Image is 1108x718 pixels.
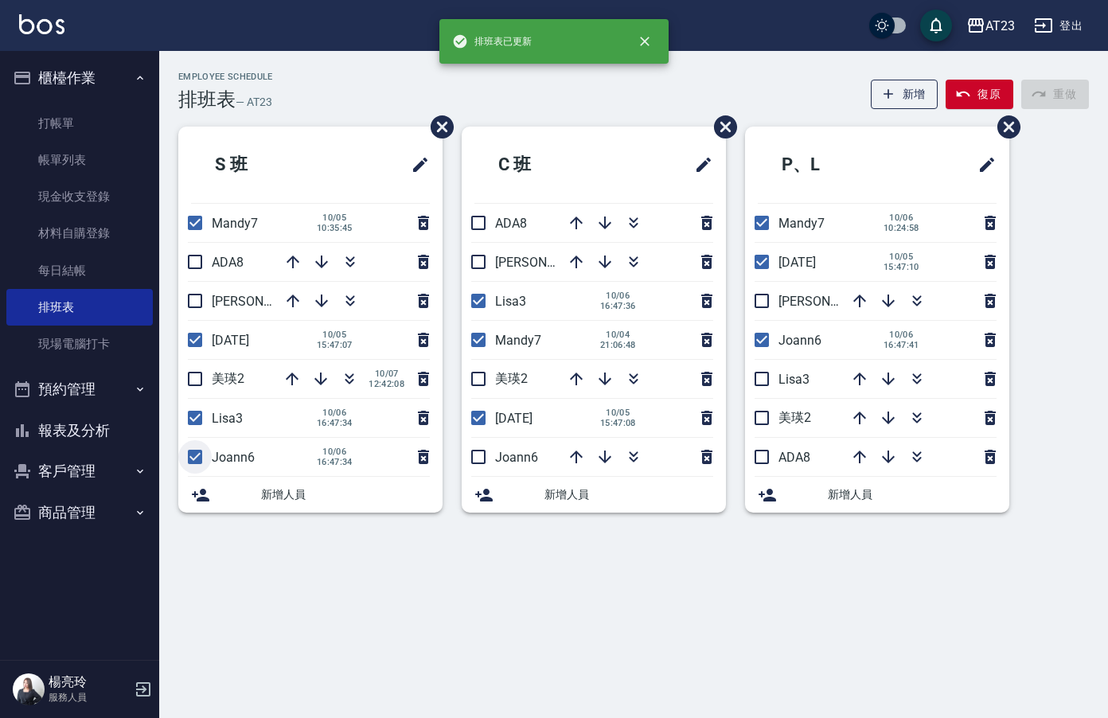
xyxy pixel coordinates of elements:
[261,486,430,503] span: 新增人員
[369,369,404,379] span: 10/07
[317,223,353,233] span: 10:35:45
[212,450,255,465] span: Joann6
[317,418,353,428] span: 16:47:34
[544,486,713,503] span: 新增人員
[212,411,243,426] span: Lisa3
[627,24,662,59] button: close
[6,252,153,289] a: 每日結帳
[212,294,322,309] span: [PERSON_NAME]19
[452,33,532,49] span: 排班表已更新
[6,369,153,410] button: 預約管理
[968,146,997,184] span: 修改班表的標題
[600,301,636,311] span: 16:47:36
[985,103,1023,150] span: 刪除班表
[6,57,153,99] button: 櫃檯作業
[985,16,1015,36] div: AT23
[495,216,527,231] span: ADA8
[702,103,739,150] span: 刪除班表
[778,216,825,231] span: Mandy7
[600,418,636,428] span: 15:47:08
[212,255,244,270] span: ADA8
[6,142,153,178] a: 帳單列表
[369,379,404,389] span: 12:42:08
[495,294,526,309] span: Lisa3
[600,291,636,301] span: 10/06
[884,223,919,233] span: 10:24:58
[778,372,810,387] span: Lisa3
[212,333,249,348] span: [DATE]
[495,450,538,465] span: Joann6
[6,410,153,451] button: 報表及分析
[178,88,236,111] h3: 排班表
[6,492,153,533] button: 商品管理
[495,333,541,348] span: Mandy7
[495,411,533,426] span: [DATE]
[884,340,919,350] span: 16:47:41
[495,371,528,386] span: 美瑛2
[49,674,130,690] h5: 楊亮玲
[1028,11,1089,41] button: 登出
[178,477,443,513] div: 新增人員
[600,330,636,340] span: 10/04
[178,72,273,82] h2: Employee Schedule
[946,80,1013,109] button: 復原
[49,690,130,704] p: 服務人員
[474,136,619,193] h2: C 班
[920,10,952,41] button: save
[600,340,636,350] span: 21:06:48
[778,294,888,309] span: [PERSON_NAME]19
[495,255,605,270] span: [PERSON_NAME]19
[317,457,353,467] span: 16:47:34
[317,340,353,350] span: 15:47:07
[6,326,153,362] a: 現場電腦打卡
[778,255,816,270] span: [DATE]
[745,477,1009,513] div: 新增人員
[960,10,1021,42] button: AT23
[6,289,153,326] a: 排班表
[778,410,811,425] span: 美瑛2
[317,213,353,223] span: 10/05
[6,105,153,142] a: 打帳單
[884,252,919,262] span: 10/05
[871,80,938,109] button: 新增
[13,673,45,705] img: Person
[462,477,726,513] div: 新增人員
[317,330,353,340] span: 10/05
[236,94,272,111] h6: — AT23
[317,447,353,457] span: 10/06
[419,103,456,150] span: 刪除班表
[758,136,906,193] h2: P、L
[828,486,997,503] span: 新增人員
[685,146,713,184] span: 修改班表的標題
[212,216,258,231] span: Mandy7
[778,450,810,465] span: ADA8
[884,262,919,272] span: 15:47:10
[884,330,919,340] span: 10/06
[778,333,821,348] span: Joann6
[884,213,919,223] span: 10/06
[19,14,64,34] img: Logo
[600,408,636,418] span: 10/05
[401,146,430,184] span: 修改班表的標題
[212,371,244,386] span: 美瑛2
[191,136,336,193] h2: S 班
[317,408,353,418] span: 10/06
[6,178,153,215] a: 現金收支登錄
[6,215,153,252] a: 材料自購登錄
[6,451,153,492] button: 客戶管理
